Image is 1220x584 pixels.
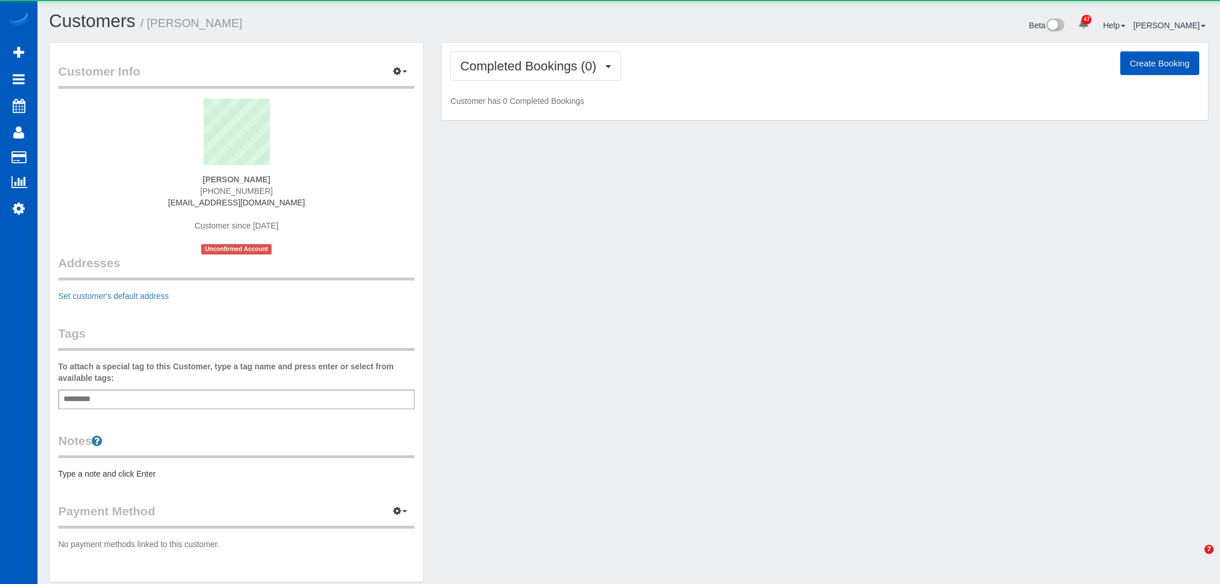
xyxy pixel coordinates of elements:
a: Customers [49,11,135,31]
span: 47 [1082,15,1091,24]
a: [EMAIL_ADDRESS][DOMAIN_NAME] [168,198,305,207]
span: 7 [1204,545,1214,554]
a: 47 [1072,12,1095,37]
strong: [PERSON_NAME] [202,175,270,184]
pre: Type a note and click Enter [58,468,415,480]
img: Automaid Logo [7,12,30,28]
p: Customer has 0 Completed Bookings [450,95,1199,107]
p: No payment methods linked to this customer. [58,538,415,550]
small: / [PERSON_NAME] [141,17,243,29]
a: [PERSON_NAME] [1134,21,1206,30]
label: To attach a special tag to this Customer, type a tag name and press enter or select from availabl... [58,361,415,384]
span: Completed Bookings (0) [460,59,602,73]
button: Completed Bookings (0) [450,51,621,81]
legend: Customer Info [58,63,415,89]
span: Unconfirmed Account [201,244,272,254]
span: [PHONE_NUMBER] [200,186,273,196]
button: Create Booking [1120,51,1199,76]
span: Customer since [DATE] [195,221,278,230]
img: New interface [1045,18,1064,33]
legend: Payment Method [58,503,415,529]
a: Help [1103,21,1125,30]
legend: Tags [58,325,415,351]
legend: Notes [58,432,415,458]
iframe: Intercom live chat [1181,545,1208,572]
a: Beta [1029,21,1065,30]
a: Set customer's default address [58,291,169,301]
